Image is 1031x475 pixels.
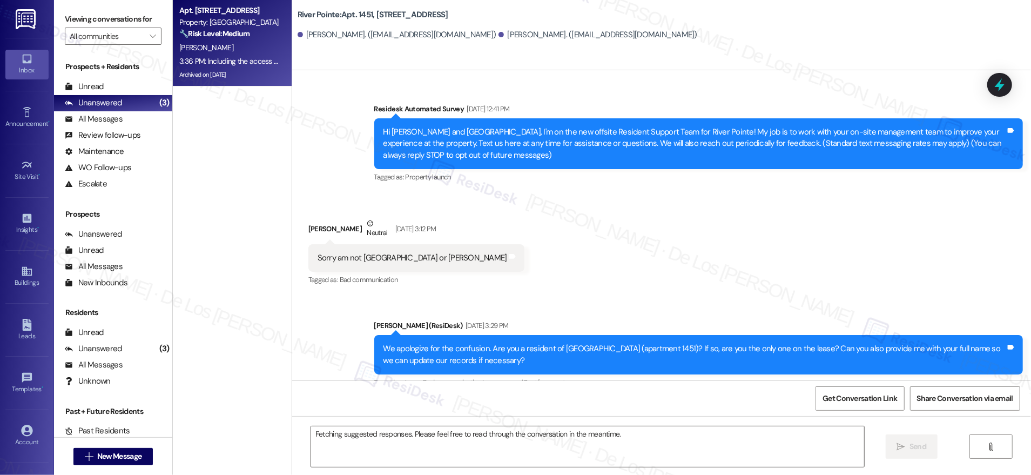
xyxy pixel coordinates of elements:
[54,61,172,72] div: Prospects + Residents
[405,172,450,182] span: Property launch
[65,11,161,28] label: Viewing conversations for
[70,28,144,45] input: All communities
[365,218,389,240] div: Neutral
[16,9,38,29] img: ResiDesk Logo
[179,17,279,28] div: Property: [GEOGRAPHIC_DATA]
[987,443,995,451] i: 
[39,171,41,179] span: •
[405,378,423,387] span: Lease ,
[65,229,122,240] div: Unanswered
[179,29,250,38] strong: 🔧 Risk Level: Medium
[65,343,122,354] div: Unanswered
[65,327,104,338] div: Unread
[157,95,172,111] div: (3)
[54,307,172,318] div: Residents
[917,393,1013,404] span: Share Conversation via email
[340,275,398,284] span: Bad communication
[463,320,509,331] div: [DATE] 3:29 PM
[65,146,124,157] div: Maintenance
[179,56,306,66] div: 3:36 PM: Including the access sidewalks.
[423,378,482,387] span: Bad communication ,
[5,369,49,398] a: Templates •
[308,218,524,244] div: [PERSON_NAME]
[482,378,524,387] span: Lease renewal ,
[524,378,569,387] span: Rent/payments
[374,169,1023,185] div: Tagged as:
[65,245,104,256] div: Unread
[37,224,39,232] span: •
[5,50,49,79] a: Inbox
[179,5,279,16] div: Apt. [STREET_ADDRESS]
[5,209,49,238] a: Insights •
[374,103,1023,118] div: Residesk Automated Survey
[909,441,926,452] span: Send
[383,343,1006,366] div: We apologize for the confusion. Are you a resident of [GEOGRAPHIC_DATA] (apartment 1451)? If so, ...
[65,178,107,190] div: Escalate
[150,32,156,41] i: 
[5,262,49,291] a: Buildings
[374,320,1023,335] div: [PERSON_NAME] (ResiDesk)
[393,223,436,235] div: [DATE] 3:12 PM
[5,316,49,345] a: Leads
[54,209,172,220] div: Prospects
[5,156,49,185] a: Site Visit •
[464,103,509,115] div: [DATE] 12:41 PM
[65,425,130,437] div: Past Residents
[308,272,524,287] div: Tagged as:
[897,443,905,451] i: 
[97,451,141,462] span: New Message
[65,277,127,289] div: New Inbounds
[157,340,172,357] div: (3)
[816,386,904,411] button: Get Conversation Link
[48,118,50,126] span: •
[65,261,123,272] div: All Messages
[65,113,123,125] div: All Messages
[65,130,140,141] div: Review follow-ups
[318,252,507,264] div: Sorry am not [GEOGRAPHIC_DATA] or [PERSON_NAME]
[179,43,233,52] span: [PERSON_NAME]
[42,384,43,391] span: •
[65,97,122,109] div: Unanswered
[298,29,496,41] div: [PERSON_NAME]. ([EMAIL_ADDRESS][DOMAIN_NAME])
[498,29,697,41] div: [PERSON_NAME]. ([EMAIL_ADDRESS][DOMAIN_NAME])
[178,68,280,82] div: Archived on [DATE]
[65,162,131,173] div: WO Follow-ups
[374,374,1023,390] div: Tagged as:
[298,9,448,21] b: River Pointe: Apt. 1451, [STREET_ADDRESS]
[54,406,172,417] div: Past + Future Residents
[65,359,123,371] div: All Messages
[5,422,49,451] a: Account
[886,434,938,459] button: Send
[65,376,111,387] div: Unknown
[73,448,153,465] button: New Message
[910,386,1020,411] button: Share Conversation via email
[65,81,104,92] div: Unread
[85,452,93,461] i: 
[383,126,1006,161] div: Hi [PERSON_NAME] and [GEOGRAPHIC_DATA], I'm on the new offsite Resident Support Team for River Po...
[823,393,897,404] span: Get Conversation Link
